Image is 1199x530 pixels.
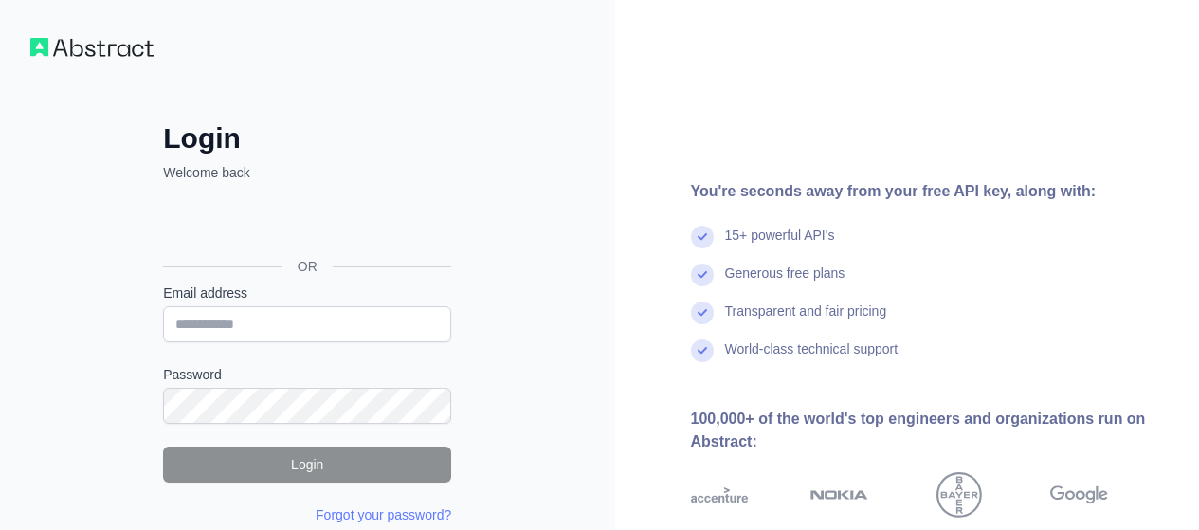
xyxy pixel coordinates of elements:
div: Transparent and fair pricing [725,302,887,339]
iframe: Bouton "Se connecter avec Google" [154,203,457,245]
div: World-class technical support [725,339,899,377]
p: Welcome back [163,163,451,182]
img: google [1050,472,1108,518]
div: You're seconds away from your free API key, along with: [691,180,1170,203]
img: check mark [691,264,714,286]
span: OR [282,257,333,276]
div: 15+ powerful API's [725,226,835,264]
img: check mark [691,302,714,324]
img: accenture [691,472,749,518]
label: Email address [163,283,451,302]
img: nokia [810,472,868,518]
img: Workflow [30,38,154,57]
img: bayer [936,472,982,518]
label: Password [163,365,451,384]
h2: Login [163,121,451,155]
div: 100,000+ of the world's top engineers and organizations run on Abstract: [691,408,1170,453]
a: Forgot your password? [316,507,451,522]
img: check mark [691,339,714,362]
div: Generous free plans [725,264,845,302]
img: check mark [691,226,714,248]
button: Login [163,447,451,483]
